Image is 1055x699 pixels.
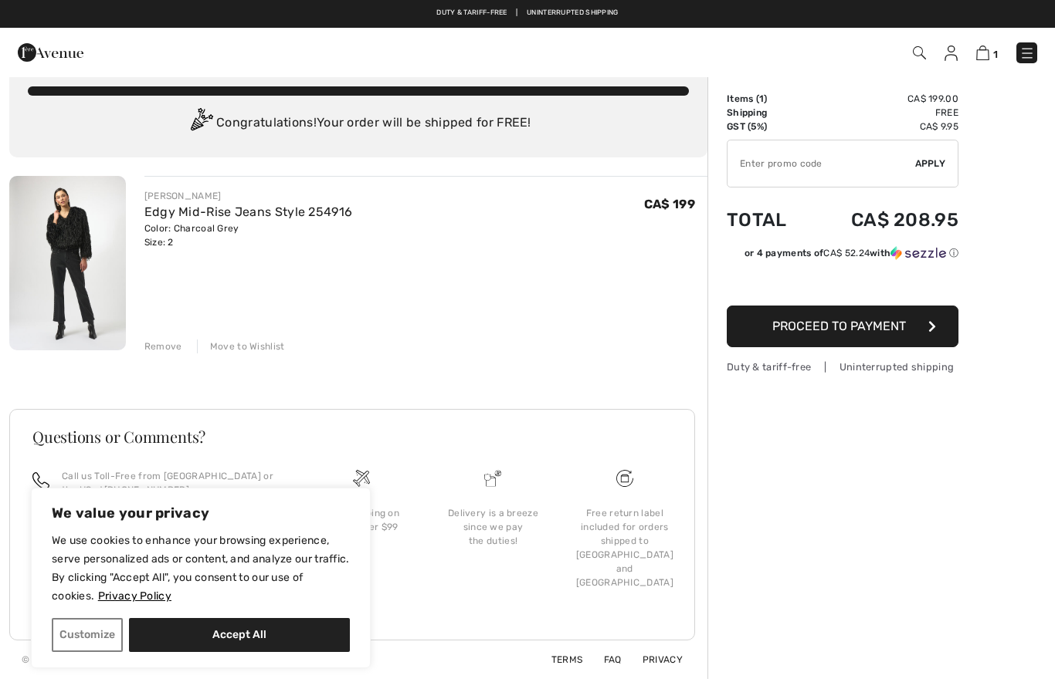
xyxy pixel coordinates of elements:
[976,43,998,62] a: 1
[745,246,958,260] div: or 4 payments of with
[1019,46,1035,61] img: Menu
[728,140,915,187] input: Promo code
[185,108,216,139] img: Congratulation2.svg
[809,194,958,246] td: CA$ 208.95
[727,360,958,374] div: Duty & tariff-free | Uninterrupted shipping
[18,44,83,59] a: 1ère Avenue
[727,265,958,300] iframe: PayPal-paypal
[727,194,809,246] td: Total
[22,653,222,667] div: © [GEOGRAPHIC_DATA] All Rights Reserved
[809,92,958,106] td: CA$ 199.00
[18,37,83,68] img: 1ère Avenue
[809,120,958,133] td: CA$ 9.95
[32,472,49,489] img: call
[144,189,353,203] div: [PERSON_NAME]
[809,106,958,120] td: Free
[144,221,353,249] div: Color: Charcoal Grey Size: 2
[129,618,350,652] button: Accept All
[759,93,764,104] span: 1
[484,470,501,487] img: Delivery is a breeze since we pay the duties!
[52,618,123,652] button: Customize
[28,108,689,139] div: Congratulations! Your order will be shipped for FREE!
[144,339,182,353] div: Remove
[976,46,989,60] img: Shopping Bag
[62,469,277,497] p: Call us Toll-Free from [GEOGRAPHIC_DATA] or the US at
[439,506,546,548] div: Delivery is a breeze since we pay the duties!
[533,654,583,665] a: Terms
[616,470,633,487] img: Free shipping on orders over $99
[97,589,172,603] a: Privacy Policy
[945,46,958,61] img: My Info
[727,246,958,265] div: or 4 payments ofCA$ 52.24withSezzle Click to learn more about Sezzle
[104,485,189,495] a: [PHONE_NUMBER]
[823,248,870,258] span: CA$ 52.24
[31,488,371,668] div: We value your privacy
[572,506,678,589] div: Free return label included for orders shipped to [GEOGRAPHIC_DATA] and [GEOGRAPHIC_DATA]
[915,157,946,171] span: Apply
[585,654,622,665] a: FAQ
[993,49,998,60] span: 1
[144,204,353,219] a: Edgy Mid-Rise Jeans Style 254916
[624,654,683,665] a: Privacy
[9,176,126,350] img: Edgy Mid-Rise Jeans Style 254916
[727,92,809,106] td: Items ( )
[32,429,672,444] h3: Questions or Comments?
[727,106,809,120] td: Shipping
[727,120,809,133] td: GST (5%)
[890,246,946,260] img: Sezzle
[644,197,695,211] span: CA$ 199
[913,46,926,59] img: Search
[52,532,350,606] p: We use cookies to enhance your browsing experience, serve personalized ads or content, and analyz...
[436,8,618,16] a: Duty & tariff-free | Uninterrupted shipping
[772,319,906,333] span: Proceed to Payment
[727,306,958,347] button: Proceed to Payment
[52,504,350,522] p: We value your privacy
[353,470,370,487] img: Free shipping on orders over $99
[197,339,285,353] div: Move to Wishlist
